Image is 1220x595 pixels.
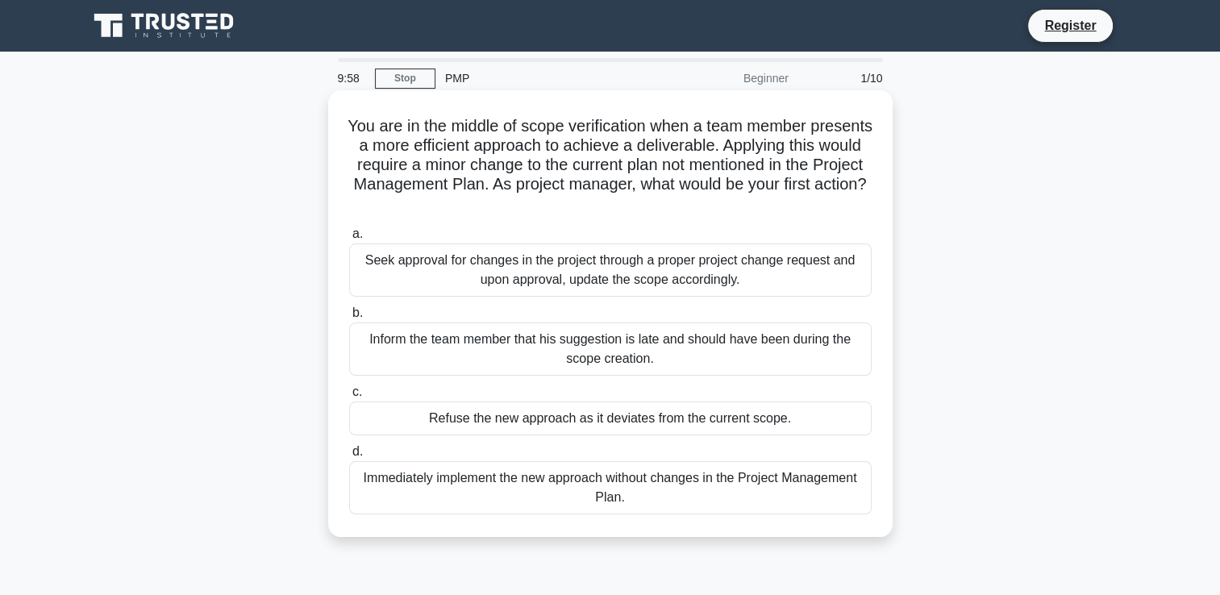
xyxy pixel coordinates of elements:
[352,444,363,458] span: d.
[348,116,873,214] h5: You are in the middle of scope verification when a team member presents a more efficient approach...
[352,306,363,319] span: b.
[798,62,893,94] div: 1/10
[657,62,798,94] div: Beginner
[349,322,872,376] div: Inform the team member that his suggestion is late and should have been during the scope creation.
[328,62,375,94] div: 9:58
[352,385,362,398] span: c.
[349,243,872,297] div: Seek approval for changes in the project through a proper project change request and upon approva...
[435,62,657,94] div: PMP
[1035,15,1105,35] a: Register
[375,69,435,89] a: Stop
[352,227,363,240] span: a.
[349,461,872,514] div: Immediately implement the new approach without changes in the Project Management Plan.
[349,402,872,435] div: Refuse the new approach as it deviates from the current scope.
